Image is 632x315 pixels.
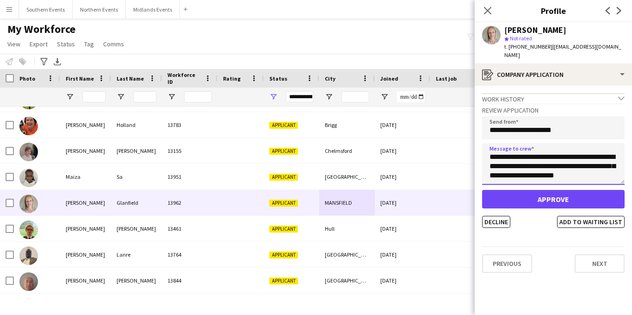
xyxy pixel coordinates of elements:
[319,216,375,241] div: Hull
[397,91,425,102] input: Joined Filter Input
[319,268,375,293] div: [GEOGRAPHIC_DATA]
[19,75,35,82] span: Photo
[82,91,105,102] input: First Name Filter Input
[269,200,298,207] span: Applicant
[162,138,217,164] div: 13155
[475,5,632,17] h3: Profile
[52,56,63,67] app-action-btn: Export XLSX
[111,138,162,164] div: [PERSON_NAME]
[341,91,369,102] input: City Filter Input
[162,164,217,189] div: 13951
[19,117,38,135] img: Lindsey Holland
[19,0,73,19] button: Southern Events
[57,40,75,48] span: Status
[482,216,510,228] button: Decline
[26,38,51,50] a: Export
[111,164,162,189] div: Sa
[375,268,430,293] div: [DATE]
[375,112,430,138] div: [DATE]
[60,216,111,241] div: [PERSON_NAME]
[66,75,94,82] span: First Name
[84,40,94,48] span: Tag
[319,112,375,138] div: Brigg
[117,93,125,101] button: Open Filter Menu
[4,38,24,50] a: View
[60,112,111,138] div: [PERSON_NAME]
[19,272,38,291] img: Michael Ward
[19,220,38,239] img: Maxwell Morgan
[7,40,20,48] span: View
[73,0,126,19] button: Northern Events
[167,71,201,85] span: Workforce ID
[111,242,162,267] div: Lanre
[99,38,128,50] a: Comms
[325,75,335,82] span: City
[19,246,38,265] img: Michael Lanre
[482,254,532,273] button: Previous
[184,91,212,102] input: Workforce ID Filter Input
[375,216,430,241] div: [DATE]
[60,138,111,164] div: [PERSON_NAME]
[269,75,287,82] span: Status
[269,93,278,101] button: Open Filter Menu
[575,254,625,273] button: Next
[162,242,217,267] div: 13764
[19,169,38,187] img: Maiza Sa
[269,122,298,129] span: Applicant
[269,226,298,233] span: Applicant
[375,190,430,215] div: [DATE]
[19,195,38,213] img: Marie Glanfield
[60,242,111,267] div: [PERSON_NAME]
[30,40,48,48] span: Export
[162,112,217,138] div: 13783
[133,91,156,102] input: Last Name Filter Input
[60,164,111,189] div: Maiza
[111,268,162,293] div: [PERSON_NAME]
[482,190,625,208] button: Approve
[269,174,298,181] span: Applicant
[504,43,552,50] span: t. [PHONE_NUMBER]
[510,35,532,42] span: Not rated
[319,138,375,164] div: Chelmsford
[117,75,144,82] span: Last Name
[375,138,430,164] div: [DATE]
[111,190,162,215] div: Glanfield
[66,93,74,101] button: Open Filter Menu
[375,164,430,189] div: [DATE]
[81,38,98,50] a: Tag
[482,106,625,114] h3: Review Application
[319,164,375,189] div: [GEOGRAPHIC_DATA]
[269,252,298,258] span: Applicant
[162,216,217,241] div: 13461
[60,268,111,293] div: [PERSON_NAME]
[7,22,75,36] span: My Workforce
[38,56,50,67] app-action-btn: Advanced filters
[162,190,217,215] div: 13962
[111,216,162,241] div: [PERSON_NAME]
[475,63,632,86] div: Company application
[60,190,111,215] div: [PERSON_NAME]
[436,75,457,82] span: Last job
[319,190,375,215] div: MANSFIELD
[269,277,298,284] span: Applicant
[103,40,124,48] span: Comms
[126,0,180,19] button: Midlands Events
[162,268,217,293] div: 13844
[504,43,621,58] span: | [EMAIL_ADDRESS][DOMAIN_NAME]
[380,75,398,82] span: Joined
[375,242,430,267] div: [DATE]
[269,148,298,155] span: Applicant
[325,93,333,101] button: Open Filter Menu
[53,38,79,50] a: Status
[482,93,625,103] div: Work history
[504,26,566,34] div: [PERSON_NAME]
[557,216,625,228] button: Add to waiting list
[380,93,389,101] button: Open Filter Menu
[223,75,241,82] span: Rating
[167,93,176,101] button: Open Filter Menu
[319,242,375,267] div: [GEOGRAPHIC_DATA]
[111,112,162,138] div: Holland
[19,143,38,161] img: Mackenzie Rankin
